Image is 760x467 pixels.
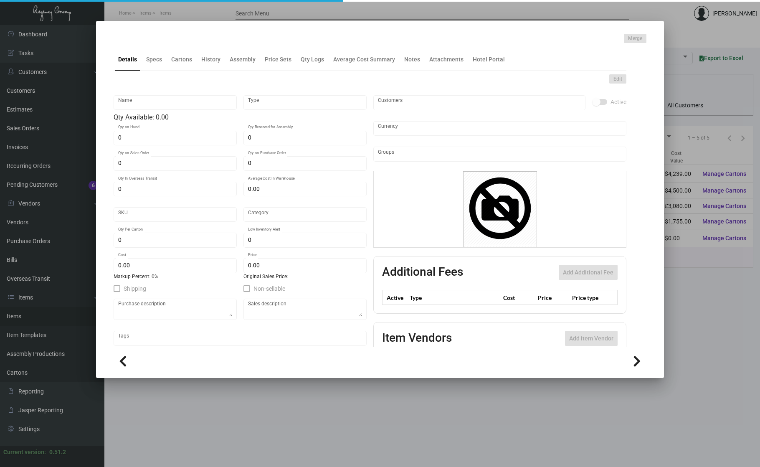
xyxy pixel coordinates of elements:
[559,265,618,280] button: Add Additional Fee
[536,290,570,305] th: Price
[230,55,256,64] div: Assembly
[404,55,420,64] div: Notes
[563,269,613,276] span: Add Additional Fee
[570,290,608,305] th: Price type
[301,55,324,64] div: Qty Logs
[382,265,463,280] h2: Additional Fees
[171,55,192,64] div: Cartons
[628,35,642,42] span: Merge
[114,112,367,122] div: Qty Available: 0.00
[253,284,285,294] span: Non-sellable
[378,99,581,106] input: Add new..
[613,76,622,83] span: Edit
[473,55,505,64] div: Hotel Portal
[611,97,626,107] span: Active
[565,331,618,346] button: Add item Vendor
[383,290,408,305] th: Active
[49,448,66,457] div: 0.51.2
[3,448,46,457] div: Current version:
[382,331,452,346] h2: Item Vendors
[408,290,501,305] th: Type
[624,34,646,43] button: Merge
[265,55,291,64] div: Price Sets
[378,151,622,157] input: Add new..
[609,74,626,84] button: Edit
[569,335,613,342] span: Add item Vendor
[146,55,162,64] div: Specs
[124,284,146,294] span: Shipping
[201,55,220,64] div: History
[501,290,535,305] th: Cost
[333,55,395,64] div: Average Cost Summary
[118,55,137,64] div: Details
[429,55,464,64] div: Attachments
